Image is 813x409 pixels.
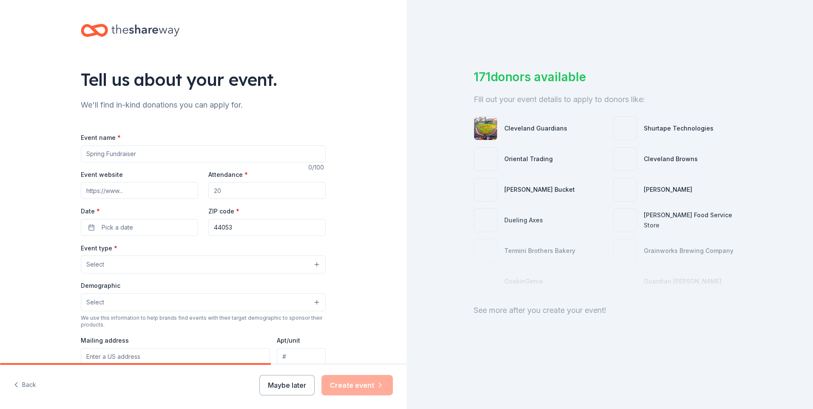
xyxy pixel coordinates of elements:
div: Cleveland Guardians [504,123,567,133]
label: Event type [81,244,117,253]
div: Oriental Trading [504,154,553,164]
div: [PERSON_NAME] [644,185,692,195]
div: Cleveland Browns [644,154,698,164]
button: Select [81,256,326,273]
div: We'll find in-kind donations you can apply for. [81,98,326,112]
div: Shurtape Technologies [644,123,714,133]
div: We use this information to help brands find events with their target demographic to sponsor their... [81,315,326,328]
label: Apt/unit [277,336,300,345]
img: photo for Shurtape Technologies [614,117,637,140]
input: 12345 (U.S. only) [208,219,326,236]
label: Attendance [208,170,248,179]
label: ZIP code [208,207,239,216]
input: # [277,348,326,365]
div: 0 /100 [308,162,326,173]
img: photo for Oriental Trading [474,148,497,170]
span: Pick a date [102,222,133,233]
button: Pick a date [81,219,198,236]
img: photo for Cleveland Browns [614,148,637,170]
div: Tell us about your event. [81,68,326,91]
input: 20 [208,182,326,199]
button: Back [14,376,36,394]
div: [PERSON_NAME] Bucket [504,185,575,195]
label: Event name [81,133,121,142]
img: photo for Rusty Bucket [474,178,497,201]
div: 171 donors available [474,68,746,86]
button: Select [81,293,326,311]
img: photo for Cleveland Guardians [474,117,497,140]
input: Enter a US address [81,348,270,365]
span: Select [86,297,104,307]
div: See more after you create your event! [474,304,746,317]
input: Spring Fundraiser [81,145,326,162]
label: Mailing address [81,336,129,345]
img: photo for Kendra Scott [614,178,637,201]
button: Maybe later [259,375,315,395]
div: Fill out your event details to apply to donors like: [474,93,746,106]
span: Select [86,259,104,270]
input: https://www... [81,182,198,199]
label: Event website [81,170,123,179]
label: Demographic [81,281,120,290]
label: Date [81,207,198,216]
